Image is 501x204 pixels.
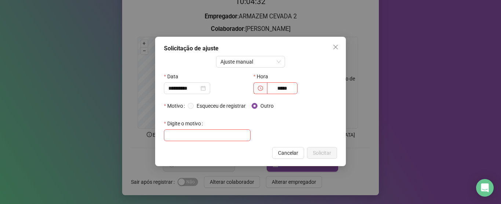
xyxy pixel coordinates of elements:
[257,102,277,110] span: Outro
[253,71,273,82] label: Hora
[330,41,341,53] button: Close
[220,56,281,67] span: Ajuste manual
[258,86,263,91] span: clock-circle
[194,102,249,110] span: Esqueceu de registrar
[476,179,494,197] div: Open Intercom Messenger
[307,147,337,159] button: Solicitar
[278,149,298,157] span: Cancelar
[164,44,337,53] div: Solicitação de ajuste
[272,147,304,159] button: Cancelar
[333,44,339,50] span: close
[164,71,183,82] label: Data
[164,118,206,129] label: Digite o motivo
[164,100,188,112] label: Motivo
